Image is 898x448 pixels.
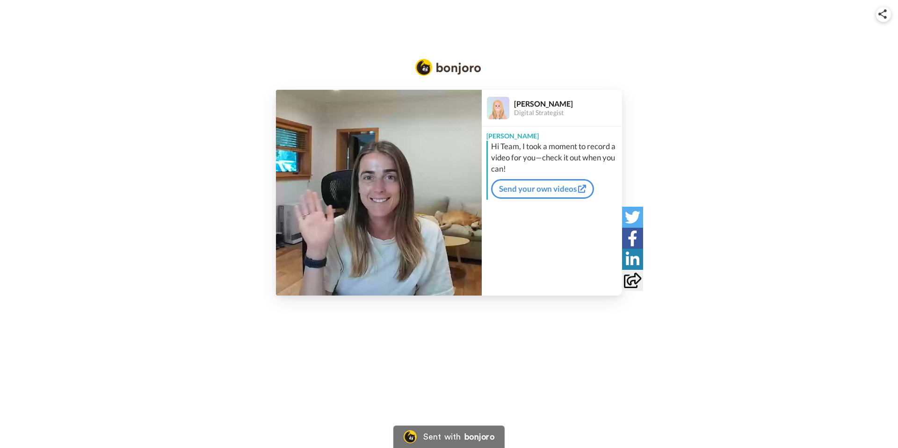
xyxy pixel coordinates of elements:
[491,179,594,199] a: Send your own videos
[878,9,887,19] img: ic_share.svg
[276,90,482,296] img: cdefe3bb-5862-4d50-b7dd-07f706521814-thumb.jpg
[482,127,622,141] div: [PERSON_NAME]
[514,99,622,108] div: [PERSON_NAME]
[514,109,622,117] div: Digital Strategist
[487,97,509,119] img: Profile Image
[415,59,481,76] img: Bonjoro Logo
[491,141,620,174] div: Hi Team, I took a moment to record a video for you—check it out when you can!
